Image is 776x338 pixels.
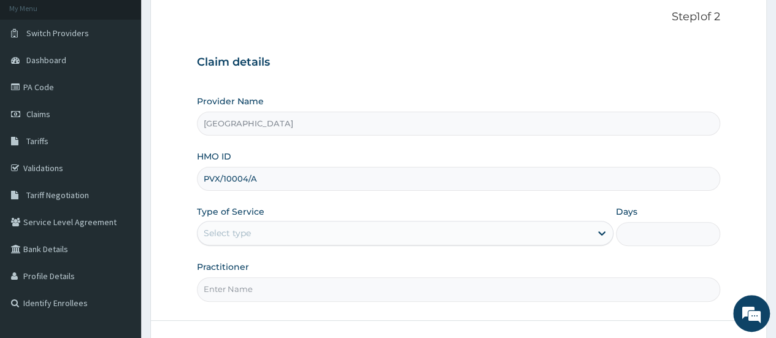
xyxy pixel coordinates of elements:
h3: Claim details [197,56,720,69]
input: Enter Name [197,277,720,301]
span: Dashboard [26,55,66,66]
textarea: Type your message and hit 'Enter' [6,215,234,258]
label: HMO ID [197,150,231,163]
div: Minimize live chat window [201,6,231,36]
input: Enter HMO ID [197,167,720,191]
p: Step 1 of 2 [197,10,720,24]
span: Tariff Negotiation [26,190,89,201]
label: Provider Name [197,95,264,107]
span: We're online! [71,94,169,218]
img: d_794563401_company_1708531726252_794563401 [23,61,50,92]
span: Switch Providers [26,28,89,39]
label: Days [616,205,637,218]
span: Tariffs [26,136,48,147]
div: Chat with us now [64,69,206,85]
label: Practitioner [197,261,249,273]
span: Claims [26,109,50,120]
label: Type of Service [197,205,264,218]
div: Select type [204,227,251,239]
